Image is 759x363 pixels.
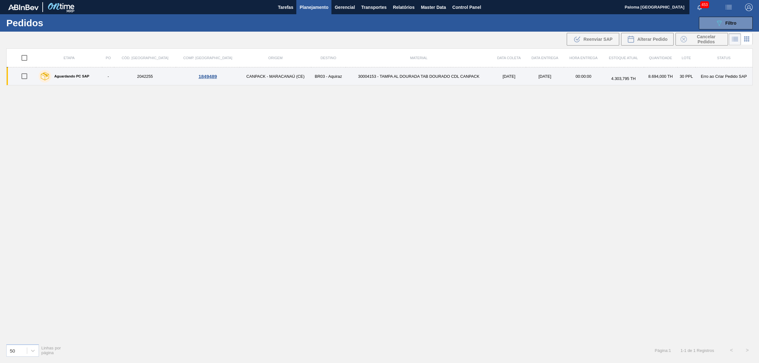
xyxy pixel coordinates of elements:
[361,3,386,11] span: Transportes
[676,33,728,46] button: Cancelar Pedidos
[122,56,169,60] span: Cód. [GEOGRAPHIC_DATA]
[724,342,739,358] button: <
[676,33,728,46] div: Cancelar Pedidos em Massa
[177,74,239,79] div: 1849489
[611,76,636,81] span: 4.303,795 TH
[621,33,674,46] div: Alterar Pedido
[393,3,414,11] span: Relatórios
[410,56,428,60] span: Material
[532,56,558,60] span: Data entrega
[335,3,355,11] span: Gerencial
[41,346,61,355] span: Linhas por página
[299,3,328,11] span: Planejamento
[677,67,695,85] td: 30 PPL
[644,67,677,85] td: 8.694,000 TH
[725,21,737,26] span: Filtro
[567,33,619,46] div: Reenviar SAP
[51,74,89,78] label: Aguardando PC SAP
[649,56,672,60] span: Quantidade
[569,56,597,60] span: Hora Entrega
[717,56,731,60] span: Status
[421,3,446,11] span: Master Data
[609,56,638,60] span: Estoque atual
[278,3,293,11] span: Tarefas
[637,37,668,42] span: Alterar Pedido
[240,67,311,85] td: CANPACK - MARACANAÚ (CE)
[452,3,481,11] span: Control Panel
[699,17,753,29] button: Filtro
[741,33,753,45] div: Visão em Cards
[6,19,104,27] h1: Pedidos
[320,56,336,60] span: Destino
[114,67,176,85] td: 2042255
[729,33,741,45] div: Visão em Lista
[102,67,114,85] td: -
[268,56,282,60] span: Origem
[725,3,732,11] img: userActions
[497,56,521,60] span: Data coleta
[183,56,232,60] span: Comp. [GEOGRAPHIC_DATA]
[655,348,671,353] span: Página : 1
[682,56,691,60] span: Lote
[311,67,346,85] td: BR03 - Aquiraz
[7,67,753,85] a: Aguardando PC SAP-2042255CANPACK - MARACANAÚ (CE)BR03 - Aquiraz30004153 - TAMPA AL DOURADA TAB DO...
[700,1,709,8] span: 453
[739,342,755,358] button: >
[689,3,710,12] button: Notificações
[526,67,564,85] td: [DATE]
[10,348,15,353] div: 50
[583,37,613,42] span: Reenviar SAP
[64,56,75,60] span: Etapa
[492,67,526,85] td: [DATE]
[689,34,723,44] span: Cancelar Pedidos
[106,56,111,60] span: PO
[695,67,753,85] td: Erro ao Criar Pedido SAP
[8,4,39,10] img: TNhmsLtSVTkK8tSr43FrP2fwEKptu5GPRR3wAAAABJRU5ErkJggg==
[346,67,492,85] td: 30004153 - TAMPA AL DOURADA TAB DOURADO CDL CANPACK
[745,3,753,11] img: Logout
[564,67,603,85] td: 00:00:00
[681,348,714,353] span: 1 - 1 de 1 Registros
